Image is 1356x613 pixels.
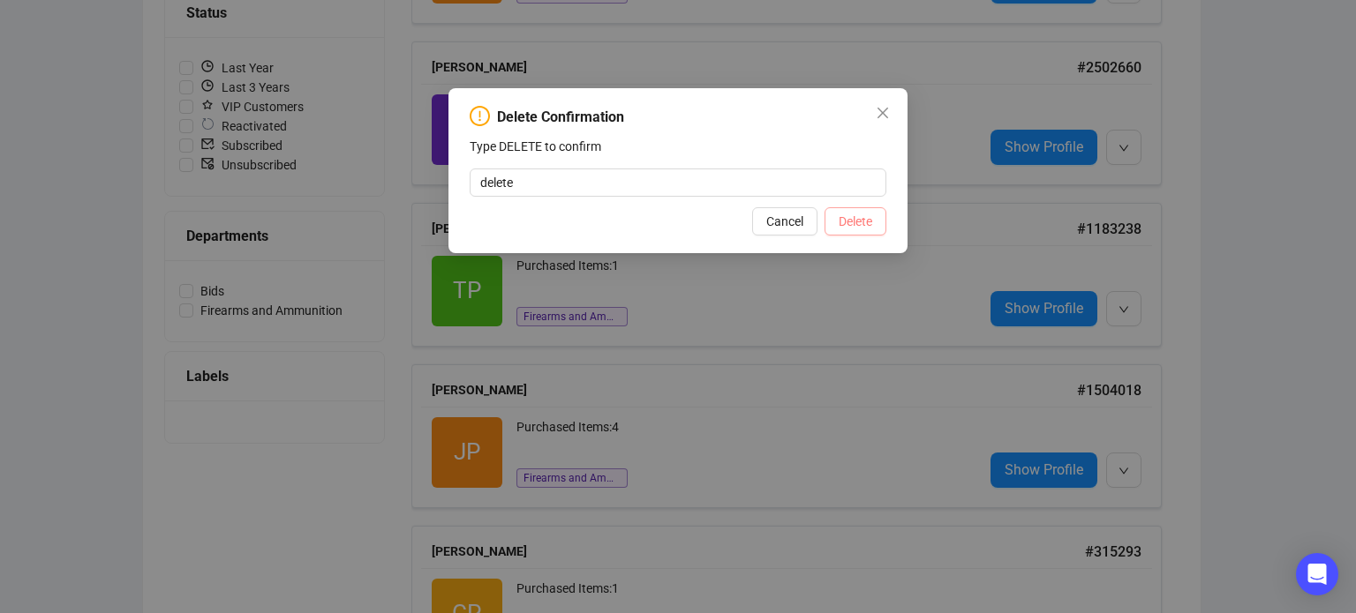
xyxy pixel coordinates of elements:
span: Delete [839,212,872,231]
span: close [876,106,890,120]
div: Open Intercom Messenger [1296,553,1338,595]
p: Type DELETE to confirm [470,137,886,156]
button: Delete [825,207,886,235]
input: DELETE [470,168,886,197]
button: Close [869,99,897,127]
span: Cancel [766,212,803,231]
span: exclamation-circle [470,106,490,126]
div: Delete Confirmation [497,107,624,128]
button: Cancel [752,207,817,235]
